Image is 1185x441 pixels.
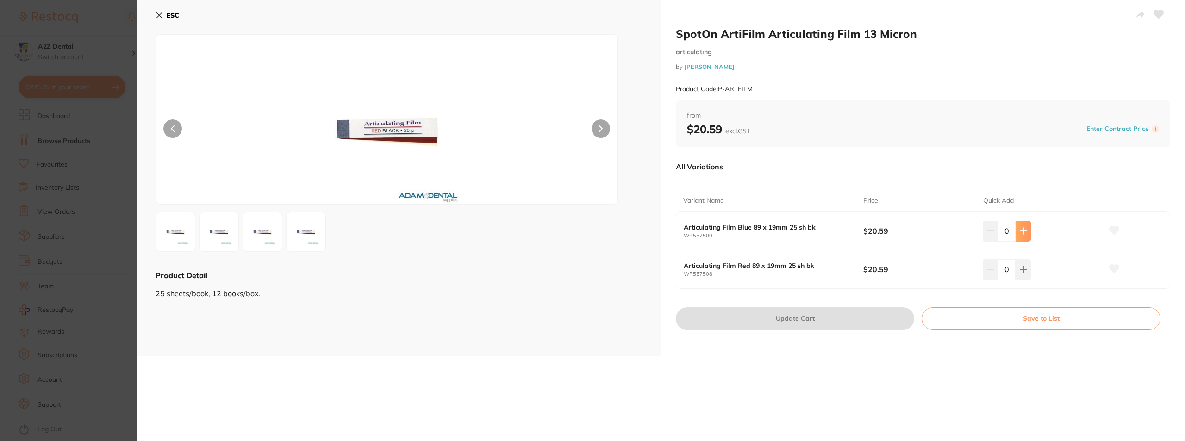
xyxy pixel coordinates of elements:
[687,122,750,136] b: $20.59
[684,224,845,231] b: Articulating Film Blue 89 x 19mm 25 sh bk
[156,271,207,280] b: Product Detail
[684,271,863,277] small: WR557508
[863,196,878,205] p: Price
[1152,125,1159,133] label: i
[246,215,279,248] img: NTA5LmpwZw
[167,11,179,19] b: ESC
[684,63,735,70] a: [PERSON_NAME]
[156,7,179,23] button: ESC
[676,162,723,171] p: All Variations
[922,307,1160,329] button: Save to List
[156,280,642,298] div: 25 sheets/book, 12 books/box.
[684,262,845,269] b: Articulating Film Red 89 x 19mm 25 sh bk
[202,215,236,248] img: NTA5LmpwZw
[159,215,192,248] img: NTA4LmpwZw
[683,196,724,205] p: Variant Name
[676,63,1170,70] small: by
[725,127,750,135] span: excl. GST
[863,264,971,274] b: $20.59
[684,233,863,239] small: WR557509
[676,27,1170,41] h2: SpotOn ArtiFilm Articulating Film 13 Micron
[983,196,1014,205] p: Quick Add
[248,58,525,204] img: NTA4LmpwZw
[676,48,1170,56] small: articulating
[676,85,753,93] small: Product Code: P-ARTFILM
[863,226,971,236] b: $20.59
[687,111,1159,120] span: from
[1084,124,1152,133] button: Enter Contract Price
[289,215,323,248] img: NTA4LmpwZw
[676,307,914,329] button: Update Cart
